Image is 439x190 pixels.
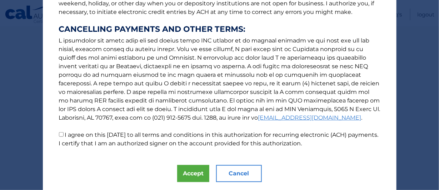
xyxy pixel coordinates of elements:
a: [EMAIL_ADDRESS][DOMAIN_NAME] [258,114,361,121]
strong: CANCELLING PAYMENTS AND OTHER TERMS: [59,25,380,34]
label: I agree on this [DATE] to all terms and conditions in this authorization for recurring electronic... [59,131,379,147]
button: Cancel [216,165,262,182]
button: Accept [177,165,209,182]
